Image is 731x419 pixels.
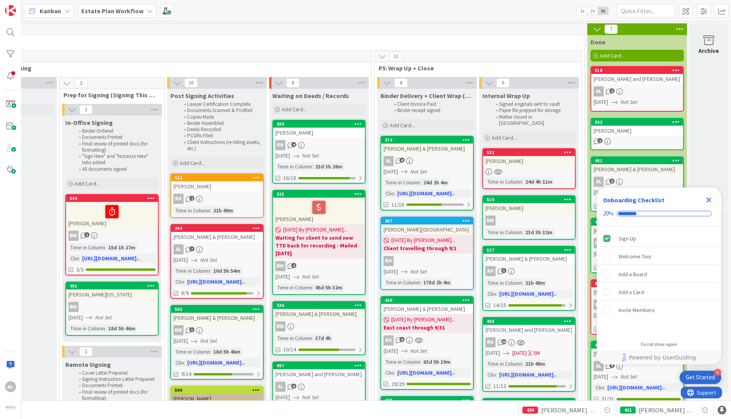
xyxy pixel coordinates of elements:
[483,196,575,203] div: 516
[619,234,636,243] div: Sign Up
[70,196,158,201] div: 544
[486,349,500,357] span: [DATE]
[313,162,344,171] div: 23d 3h 28m
[482,148,576,189] a: 532[PERSON_NAME]Time in Column:24d 4h 11m
[210,266,211,275] span: :
[75,180,100,187] span: Add Card...
[171,174,263,191] div: 522[PERSON_NAME]
[600,266,718,283] div: Add a Board is incomplete.
[594,188,608,196] span: [DATE]
[384,156,394,166] div: AL
[483,156,575,166] div: [PERSON_NAME]
[275,162,312,171] div: Time in Column
[174,256,188,264] span: [DATE]
[486,370,496,379] div: Clio
[273,121,365,128] div: 430
[598,138,603,143] span: 1
[210,206,211,215] span: :
[302,273,319,280] i: Not Set
[84,232,89,237] span: 1
[391,316,455,324] span: [DATE] By [PERSON_NAME]...
[66,195,158,228] div: 544[PERSON_NAME]
[273,321,365,331] div: BW
[40,6,61,16] span: Kanban
[597,351,721,365] div: Footer
[600,248,718,265] div: Welcome Tour is incomplete.
[486,266,496,276] div: RH
[171,232,263,242] div: [PERSON_NAME] & [PERSON_NAME]
[181,370,191,378] span: 9/14
[499,290,557,297] a: [URL][DOMAIN_NAME]..
[487,319,575,324] div: 468
[171,244,263,254] div: AL
[273,140,365,150] div: RH
[483,325,575,335] div: [PERSON_NAME] and [PERSON_NAME]
[523,279,547,287] div: 21h 48m
[420,358,421,366] span: :
[591,238,683,248] div: BW
[400,158,405,163] span: 8
[189,246,195,251] span: 7
[595,219,683,225] div: 455
[273,128,365,138] div: [PERSON_NAME]
[591,164,683,174] div: [PERSON_NAME] & [PERSON_NAME]
[277,121,365,127] div: 430
[381,335,473,345] div: RH
[381,256,473,266] div: RH
[273,302,365,309] div: 336
[621,98,637,105] i: Not Set
[384,189,394,198] div: Clio
[594,177,604,187] div: AL
[187,278,245,285] a: [URL][DOMAIN_NAME]..
[277,191,365,197] div: 325
[483,203,575,213] div: [PERSON_NAME]
[420,278,421,287] span: :
[273,121,365,138] div: 430[PERSON_NAME]
[171,306,263,313] div: 503
[410,168,427,175] i: Not Set
[174,244,184,254] div: AL
[175,226,263,231] div: 394
[384,168,398,176] span: [DATE]
[171,325,263,335] div: BW
[211,347,242,356] div: 18d 5h 46m
[283,226,347,234] span: [DATE] By [PERSON_NAME]...
[499,371,557,378] a: [URL][DOMAIN_NAME]..
[95,314,112,321] i: Not Set
[381,217,473,235] div: 407[PERSON_NAME][GEOGRAPHIC_DATA]
[174,206,210,215] div: Time in Column
[680,371,721,384] div: Open Get Started checklist, remaining modules: 4
[397,369,455,376] a: [URL][DOMAIN_NAME]..
[597,188,721,365] div: Checklist Container
[591,219,683,226] div: 455
[421,278,452,287] div: 175d 2h 4m
[68,302,79,312] div: BW
[619,305,655,315] div: Invite Members
[486,289,496,298] div: Clio
[594,311,608,319] span: [DATE]
[595,119,683,125] div: 562
[394,368,395,377] span: :
[617,4,675,18] input: Quick Filter...
[211,266,242,275] div: 10d 5h 54m
[170,174,264,218] a: 522[PERSON_NAME]RHTime in Column:21h 49m
[483,149,575,156] div: 532
[385,298,473,303] div: 460
[200,337,217,344] i: Not Set
[391,236,455,244] span: [DATE] By [PERSON_NAME]...
[273,261,365,271] div: BW
[496,370,497,379] span: :
[384,268,398,276] span: [DATE]
[591,67,683,74] div: 518
[603,195,664,205] div: Onboarding Checklist
[595,342,683,348] div: 411
[273,362,365,369] div: 497
[68,254,79,263] div: Clio
[272,120,366,184] a: 430[PERSON_NAME]RH[DATE]Not SetTime in Column:23d 3h 28m16/18
[501,339,507,344] span: 10
[273,191,365,224] div: 325[PERSON_NAME]
[496,289,497,298] span: :
[170,224,264,299] a: 394[PERSON_NAME] & [PERSON_NAME]AL[DATE]Not SetTime in Column:10d 5h 54mClio:[URL][DOMAIN_NAME]..8/9
[180,160,205,167] span: Add Card...
[171,194,263,204] div: RH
